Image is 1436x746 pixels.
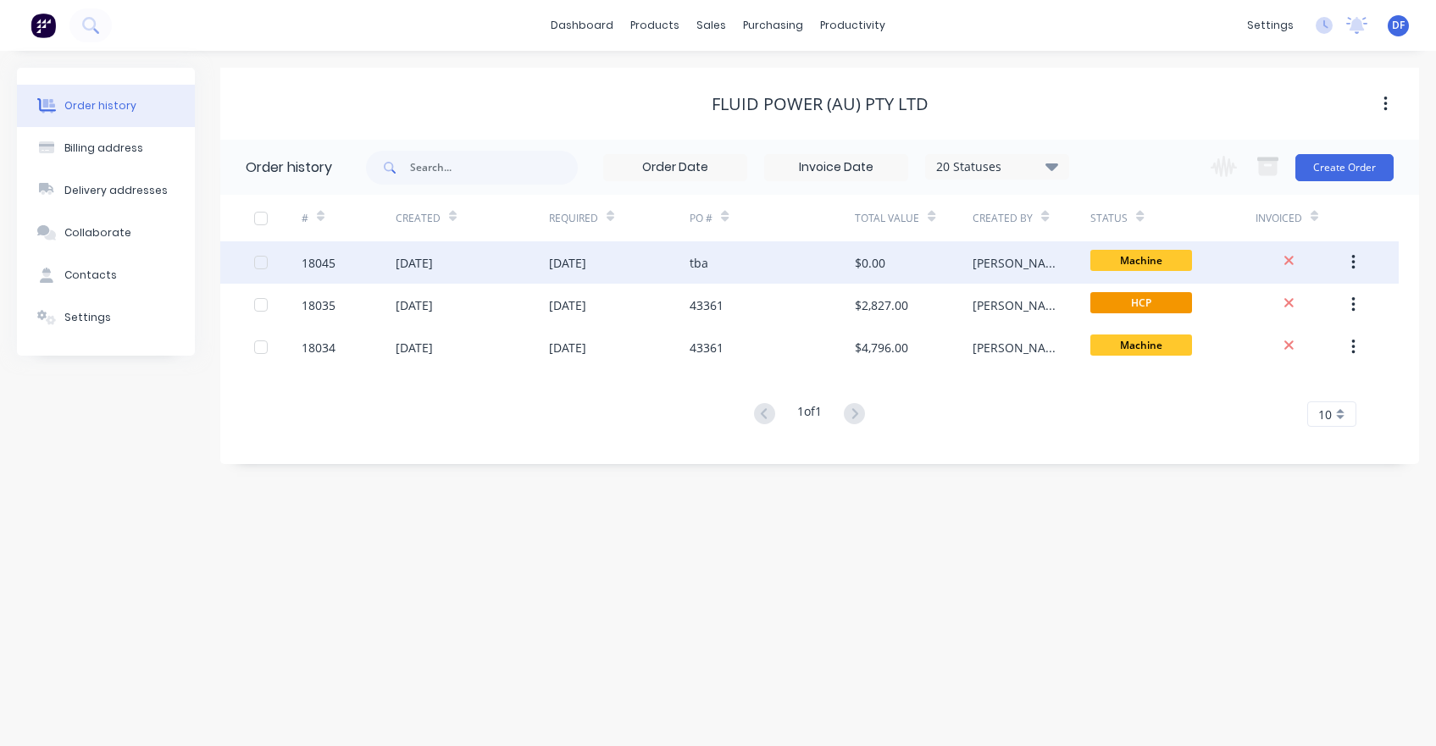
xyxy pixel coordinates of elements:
div: [DATE] [549,339,586,356]
div: Status [1090,195,1256,241]
span: DF [1392,18,1405,33]
div: Order history [64,98,136,113]
div: 1 of 1 [797,402,822,427]
div: Order history [246,157,332,178]
input: Order Date [604,155,746,180]
button: Billing address [17,127,195,169]
div: Collaborate [64,225,131,240]
span: Machine [1090,334,1192,356]
div: Created [396,211,441,226]
div: 20 Statuses [926,157,1068,176]
div: Required [549,211,598,226]
div: PO # [690,211,712,226]
div: Fluid Power (AU) Pty Ltd [712,94,929,114]
div: PO # [690,195,855,241]
div: products [622,13,688,38]
div: Contacts [64,268,117,283]
div: [PERSON_NAME] [973,339,1056,356]
div: [PERSON_NAME] [973,254,1056,272]
div: # [302,211,308,226]
div: Delivery addresses [64,183,168,198]
span: HCP [1090,292,1192,313]
div: purchasing [735,13,812,38]
span: 10 [1318,406,1332,423]
div: Created By [973,195,1090,241]
img: Factory [30,13,56,38]
div: [DATE] [549,296,586,314]
div: Total Value [855,211,919,226]
span: Machine [1090,250,1192,271]
div: tba [690,254,708,272]
button: Contacts [17,254,195,296]
div: Required [549,195,690,241]
input: Search... [410,151,578,185]
div: Total Value [855,195,973,241]
div: $0.00 [855,254,885,272]
div: sales [688,13,735,38]
button: Order history [17,85,195,127]
a: dashboard [542,13,622,38]
div: 18045 [302,254,335,272]
div: Settings [64,310,111,325]
div: $2,827.00 [855,296,908,314]
div: [DATE] [549,254,586,272]
div: [DATE] [396,254,433,272]
div: 43361 [690,296,724,314]
div: $4,796.00 [855,339,908,356]
button: Settings [17,296,195,339]
div: Status [1090,211,1128,226]
button: Create Order [1295,154,1394,181]
input: Invoice Date [765,155,907,180]
div: [DATE] [396,339,433,356]
div: [DATE] [396,296,433,314]
div: # [302,195,396,241]
div: Invoiced [1256,211,1302,226]
div: 43361 [690,339,724,356]
div: Invoiced [1256,195,1350,241]
div: [PERSON_NAME] [973,296,1056,314]
button: Delivery addresses [17,169,195,212]
div: settings [1239,13,1302,38]
button: Collaborate [17,212,195,254]
div: productivity [812,13,894,38]
div: 18035 [302,296,335,314]
div: Created By [973,211,1033,226]
div: Billing address [64,141,143,156]
div: 18034 [302,339,335,356]
div: Created [396,195,549,241]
